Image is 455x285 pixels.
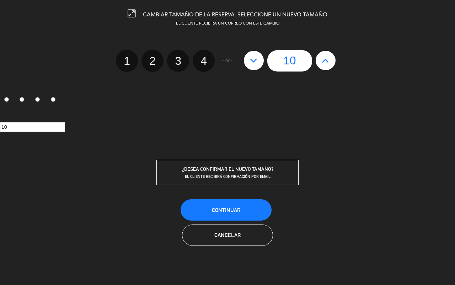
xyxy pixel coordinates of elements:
span: Continuar [212,207,240,213]
input: 3 [35,97,40,102]
button: Cancelar [182,225,273,246]
label: 2 [141,50,164,72]
label: 1 [116,50,138,72]
label: 3 [167,50,189,72]
label: 4 [47,94,62,106]
span: Cancelar [214,232,241,238]
button: Continuar [181,199,272,221]
input: 2 [20,97,24,102]
input: 4 [51,97,55,102]
span: - or - [222,57,233,65]
span: EL CLIENTE RECIBIRÁ CONFIRMACIÓN POR EMAIL [185,174,271,179]
label: 4 [193,50,215,72]
input: 1 [4,97,9,102]
span: ¿DESEA CONFIRMAR EL NUEVO TAMAÑO? [182,166,273,172]
span: CAMBIAR TAMAÑO DE LA RESERVA. SELECCIONE UN NUEVO TAMAÑO [143,12,327,18]
span: EL CLIENTE RECIBIRÁ UN CORREO CON ESTE CAMBIO [176,22,279,26]
label: 2 [16,94,31,106]
label: 3 [31,94,47,106]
